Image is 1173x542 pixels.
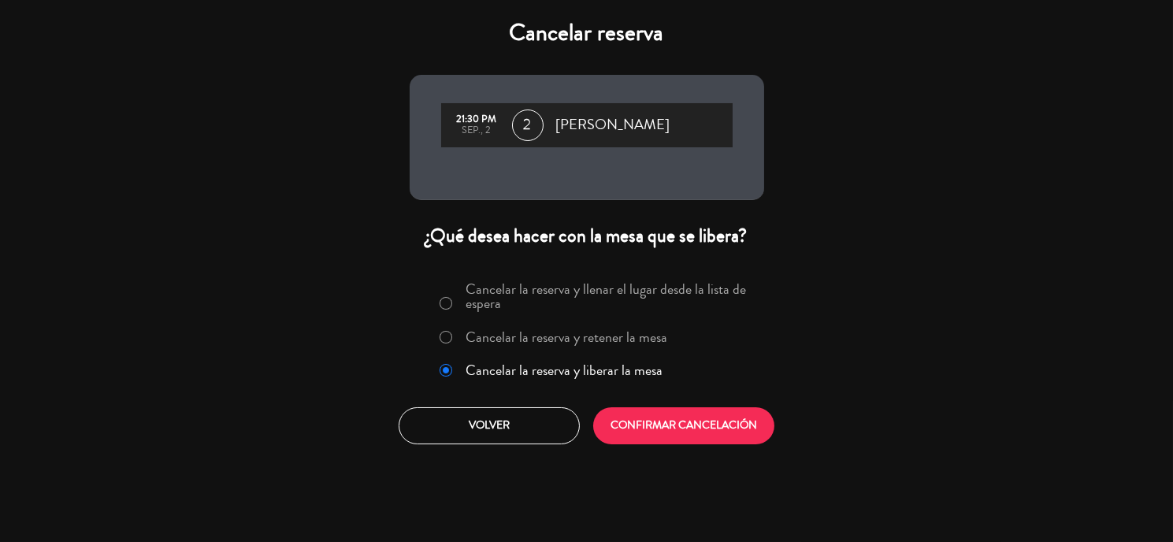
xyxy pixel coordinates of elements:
button: Volver [399,407,580,444]
div: ¿Qué desea hacer con la mesa que se libera? [410,224,764,248]
span: [PERSON_NAME] [556,113,670,137]
h4: Cancelar reserva [410,19,764,47]
label: Cancelar la reserva y retener la mesa [466,330,667,344]
label: Cancelar la reserva y llenar el lugar desde la lista de espera [466,282,754,310]
label: Cancelar la reserva y liberar la mesa [466,363,663,377]
div: sep., 2 [449,125,504,136]
div: 21:30 PM [449,114,504,125]
button: CONFIRMAR CANCELACIÓN [593,407,774,444]
span: 2 [512,110,544,141]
